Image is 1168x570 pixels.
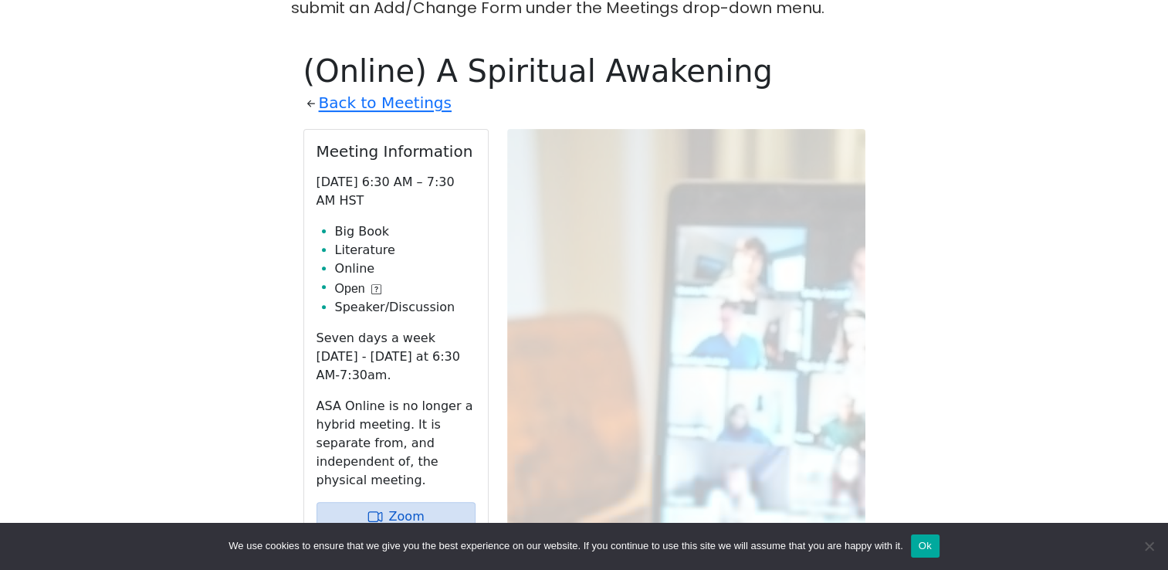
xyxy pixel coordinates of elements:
p: ASA Online is no longer a hybrid meeting. It is separate from, and independent of, the physical m... [317,397,476,490]
span: Open [335,280,365,298]
a: Zoom [317,502,476,531]
li: Big Book [335,222,476,241]
a: Back to Meetings [319,90,452,117]
button: Ok [911,534,939,558]
p: [DATE] 6:30 AM – 7:30 AM HST [317,173,476,210]
p: Seven days a week [DATE] - [DATE] at 6:30 AM-7:30am. [317,329,476,385]
button: Open [335,280,381,298]
h1: (Online) A Spiritual Awakening [303,53,865,90]
li: Online [335,260,476,278]
span: We use cookies to ensure that we give you the best experience on our website. If you continue to ... [229,538,902,554]
h2: Meeting Information [317,142,476,161]
li: Literature [335,241,476,260]
li: Speaker/Discussion [335,298,476,317]
span: No [1141,538,1156,554]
